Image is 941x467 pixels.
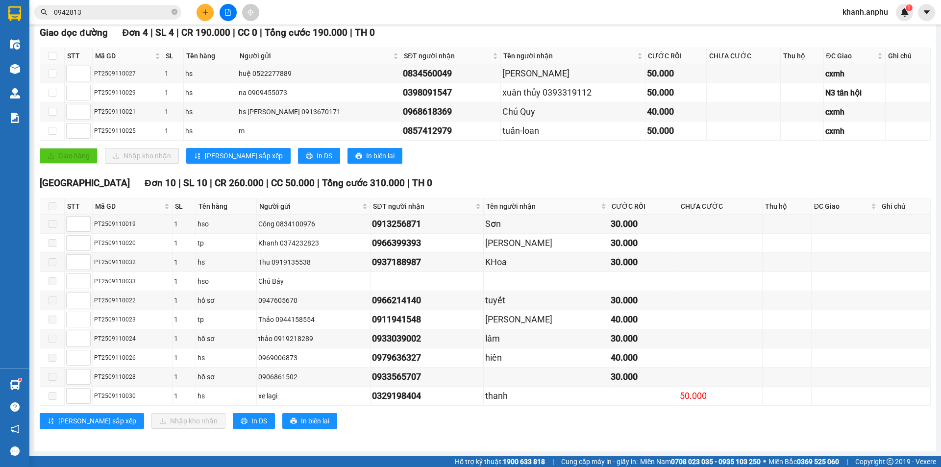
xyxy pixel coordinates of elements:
th: Tên hàng [184,48,237,64]
div: PT2509110029 [94,88,161,98]
div: Thảo 0944158554 [258,314,369,325]
span: 1 [907,4,911,11]
span: | [176,27,179,38]
span: CR 190.000 [181,27,230,38]
span: | [178,177,181,189]
span: | [150,27,153,38]
div: cxmh [825,106,884,118]
span: Người gửi [240,50,391,61]
img: warehouse-icon [10,380,20,390]
img: warehouse-icon [10,64,20,74]
th: Thu hộ [781,48,823,64]
td: PT2509110033 [93,272,173,291]
div: 1 [174,352,194,363]
img: warehouse-icon [10,88,20,98]
th: Ghi chú [886,48,931,64]
div: 40.000 [647,105,705,119]
span: aim [247,9,254,16]
div: 1 [174,295,194,306]
strong: 0369 525 060 [797,458,839,466]
img: logo-vxr [8,6,21,21]
span: Đơn 10 [145,177,176,189]
div: Khanh 0374232823 [258,238,369,248]
div: hiền [485,351,607,365]
div: 0911941548 [372,313,482,326]
div: hso [198,219,255,229]
div: PT2509110030 [94,392,171,401]
span: Cung cấp máy in - giấy in: [561,456,638,467]
td: PT2509110027 [93,64,163,83]
span: [PERSON_NAME] sắp xếp [58,416,136,426]
button: caret-down [918,4,935,21]
button: printerIn DS [233,413,275,429]
button: printerIn biên lai [282,413,337,429]
div: Thu 0919135538 [258,257,369,268]
td: PT2509110030 [93,387,173,406]
span: ĐC Giao [814,201,869,212]
div: 1 [174,219,194,229]
span: message [10,446,20,456]
span: | [350,27,352,38]
td: 0911941548 [371,310,484,329]
span: | [407,177,410,189]
button: sort-ascending[PERSON_NAME] sắp xếp [40,413,144,429]
div: hs [PERSON_NAME] 0913670171 [239,106,399,117]
div: tuyết [485,294,607,307]
td: 0966399393 [371,234,484,253]
span: sort-ascending [48,418,54,425]
span: In DS [251,416,267,426]
div: hs [198,257,255,268]
span: close-circle [172,8,177,17]
div: PT2509110024 [94,334,171,344]
td: 0979636327 [371,348,484,368]
th: SL [163,48,184,64]
div: 0906861502 [258,371,369,382]
span: [GEOGRAPHIC_DATA] [40,177,130,189]
input: Tìm tên, số ĐT hoặc mã đơn [54,7,170,18]
div: PT2509110026 [94,353,171,363]
span: | [266,177,269,189]
div: 0966214140 [372,294,482,307]
div: 30.000 [611,370,677,384]
span: SĐT người nhận [404,50,491,61]
span: In biên lai [301,416,329,426]
td: xuân thủy 0393319112 [501,83,645,102]
div: 1 [165,68,182,79]
div: 50.000 [647,67,705,80]
span: Tên người nhận [503,50,635,61]
div: cxmh [825,125,884,137]
div: PT2509110021 [94,107,161,117]
span: Tên người nhận [486,201,598,212]
span: Hỗ trợ kỹ thuật: [455,456,545,467]
div: PT2509110019 [94,220,171,229]
div: tuấn-loan [502,124,644,138]
td: lâm [484,329,609,348]
td: PT2509110028 [93,368,173,387]
div: 1 [174,371,194,382]
button: printerIn biên lai [347,148,402,164]
td: 0937188987 [371,253,484,272]
span: Tổng cước 190.000 [265,27,347,38]
div: 1 [174,257,194,268]
div: 1 [174,314,194,325]
th: Thu hộ [763,198,811,215]
div: 30.000 [611,217,677,231]
div: xuân thủy 0393319112 [502,86,644,99]
div: hs [185,87,235,98]
td: PT2509110021 [93,102,163,122]
div: 0857412979 [403,124,499,138]
span: ĐC Giao [826,50,875,61]
span: Miền Bắc [768,456,839,467]
div: 0937188987 [372,255,482,269]
td: 0834560049 [401,64,501,83]
span: Mã GD [95,201,162,212]
span: Mã GD [95,50,153,61]
td: 0329198404 [371,387,484,406]
div: PT2509110032 [94,258,171,267]
td: PT2509110023 [93,310,173,329]
div: 0329198404 [372,389,482,403]
div: 1 [165,106,182,117]
th: CHƯA CƯỚC [678,198,763,215]
div: lâm [485,332,607,345]
span: khanh.anphu [835,6,896,18]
